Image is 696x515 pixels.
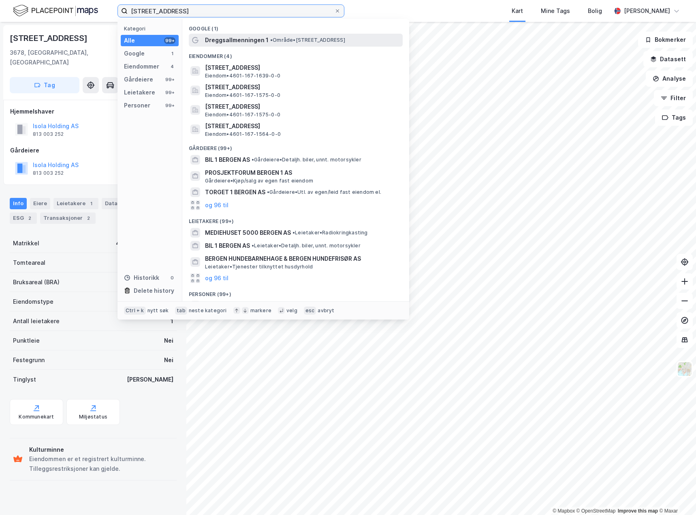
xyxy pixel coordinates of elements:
span: • [252,242,254,249]
div: Historikk [124,273,159,283]
div: Kontrollprogram for chat [655,476,696,515]
div: Transaksjoner [40,212,96,224]
div: Kommunekart [19,414,54,420]
div: Personer [124,101,150,110]
div: Matrikkel [13,238,39,248]
div: 3678, [GEOGRAPHIC_DATA], [GEOGRAPHIC_DATA] [10,48,129,67]
span: Gårdeiere • Utl. av egen/leid fast eiendom el. [267,189,381,195]
div: ESG [10,212,37,224]
div: 813 003 252 [33,131,64,137]
div: Miljøstatus [79,414,107,420]
span: • [267,189,269,195]
div: [STREET_ADDRESS] [10,32,89,45]
input: Søk på adresse, matrikkel, gårdeiere, leietakere eller personer [128,5,334,17]
div: 813 003 252 [33,170,64,176]
div: [PERSON_NAME] [127,375,173,384]
a: Improve this map [618,508,658,514]
iframe: Chat Widget [655,476,696,515]
div: velg [286,307,297,314]
div: 2 [26,214,34,222]
span: [STREET_ADDRESS] [205,121,399,131]
button: Bokmerker [638,32,693,48]
span: • [252,157,254,163]
div: Bruksareal (BRA) [13,277,60,287]
button: og 96 til [205,273,228,283]
span: Leietaker • Tjenester tilknyttet husdyrhold [205,264,313,270]
span: • [292,230,295,236]
span: Gårdeiere • Kjøp/salg av egen fast eiendom [205,178,313,184]
div: Alle [124,36,135,45]
div: Leietakere [124,88,155,97]
div: Ctrl + k [124,307,146,315]
div: [PERSON_NAME] [624,6,670,16]
div: Bolig [588,6,602,16]
span: Område • [STREET_ADDRESS] [270,37,345,43]
a: OpenStreetMap [576,508,616,514]
div: Leietakere (99+) [182,212,409,226]
div: Kulturminne [29,445,173,455]
div: 1 [171,316,173,326]
span: Dreggsallmenningen 1 [205,35,269,45]
div: Gårdeiere [124,75,153,84]
div: Datasett [102,198,132,209]
div: esc [304,307,316,315]
div: 99+ [164,37,175,44]
span: Gårdeiere • Detaljh. biler, unnt. motorsykler [252,157,361,163]
div: markere [250,307,271,314]
div: Eiendommen er et registrert kulturminne. Tilleggsrestriksjoner kan gjelde. [29,454,173,474]
div: tab [175,307,187,315]
div: Gårdeiere (99+) [182,139,409,153]
div: Google [124,49,145,58]
button: Tags [655,109,693,126]
div: Gårdeiere [10,146,176,155]
div: Punktleie [13,336,40,345]
div: Eiendommer (4) [182,47,409,61]
span: Eiendom • 4601-167-1564-0-0 [205,131,281,137]
div: Delete history [134,286,174,296]
span: Eiendom • 4601-167-1575-0-0 [205,92,280,99]
span: [STREET_ADDRESS] [205,82,399,92]
img: logo.f888ab2527a4732fd821a326f86c7f29.svg [13,4,98,18]
button: Filter [654,90,693,106]
span: [STREET_ADDRESS] [205,63,399,73]
div: 2 [84,214,92,222]
div: Tomteareal [13,258,45,268]
div: Kategori [124,26,179,32]
span: MEDIEHUSET 5000 BERGEN AS [205,228,291,238]
span: TORGET 1 BERGEN AS [205,187,265,197]
div: 1 [87,200,95,208]
div: Personer (99+) [182,285,409,299]
div: 4 [169,63,175,70]
div: neste kategori [189,307,227,314]
span: BERGEN HUNDEBARNEHAGE & BERGEN HUNDEFRISØR AS [205,254,399,264]
div: Nei [164,336,173,345]
span: BIL 1 BERGEN AS [205,155,250,165]
div: 99+ [164,102,175,109]
span: Leietaker • Radiokringkasting [292,230,368,236]
div: 0 [169,275,175,281]
div: Info [10,198,27,209]
div: Tinglyst [13,375,36,384]
div: Antall leietakere [13,316,60,326]
span: BIL 1 BERGEN AS [205,241,250,251]
span: [STREET_ADDRESS] [205,102,399,112]
div: 99+ [164,76,175,83]
div: avbryt [318,307,334,314]
div: 99+ [164,89,175,96]
div: Google (1) [182,19,409,34]
div: Eiendommer [124,62,159,71]
a: Mapbox [553,508,575,514]
div: Kart [512,6,523,16]
button: Analyse [646,71,693,87]
div: 1 [169,50,175,57]
div: Festegrunn [13,355,45,365]
div: Nei [164,355,173,365]
div: Eiere [30,198,50,209]
div: Hjemmelshaver [10,107,176,116]
div: nytt søk [147,307,169,314]
img: Z [677,361,692,377]
div: 4005-244-417-0-0 [116,238,173,248]
span: Leietaker • Detaljh. biler, unnt. motorsykler [252,242,361,249]
button: Datasett [643,51,693,67]
span: • [270,37,273,43]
